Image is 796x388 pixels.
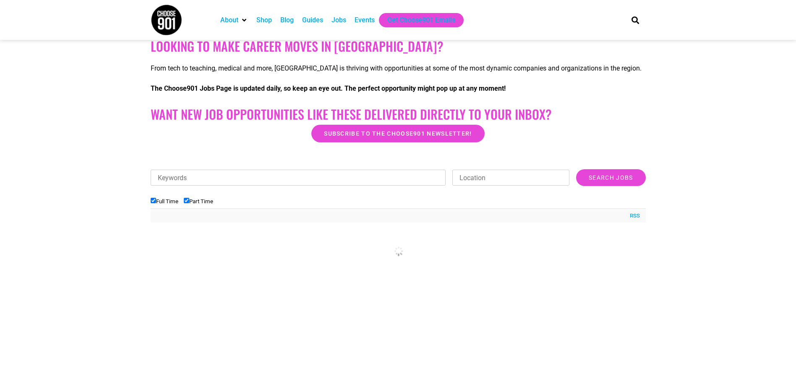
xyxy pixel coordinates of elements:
[151,84,506,92] strong: The Choose901 Jobs Page is updated daily, so keep an eye out. The perfect opportunity might pop u...
[151,39,646,54] h2: Looking to make career moves in [GEOGRAPHIC_DATA]?
[302,15,323,25] a: Guides
[184,198,213,204] label: Part Time
[151,63,646,73] p: From tech to teaching, medical and more, [GEOGRAPHIC_DATA] is thriving with opportunities at some...
[331,15,346,25] a: Jobs
[216,13,252,27] div: About
[151,170,446,186] input: Keywords
[184,198,189,203] input: Part Time
[220,15,238,25] a: About
[324,131,472,136] span: Subscribe to the Choose901 newsletter!
[256,15,272,25] a: Shop
[311,125,484,142] a: Subscribe to the Choose901 newsletter!
[216,13,617,27] nav: Main nav
[151,198,156,203] input: Full Time
[280,15,294,25] a: Blog
[576,169,645,186] input: Search Jobs
[626,212,640,220] a: RSS
[151,198,178,204] label: Full Time
[355,15,375,25] a: Events
[628,13,642,27] div: Search
[151,107,646,122] h2: Want New Job Opportunities like these Delivered Directly to your Inbox?
[452,170,569,186] input: Location
[387,15,455,25] a: Get Choose901 Emails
